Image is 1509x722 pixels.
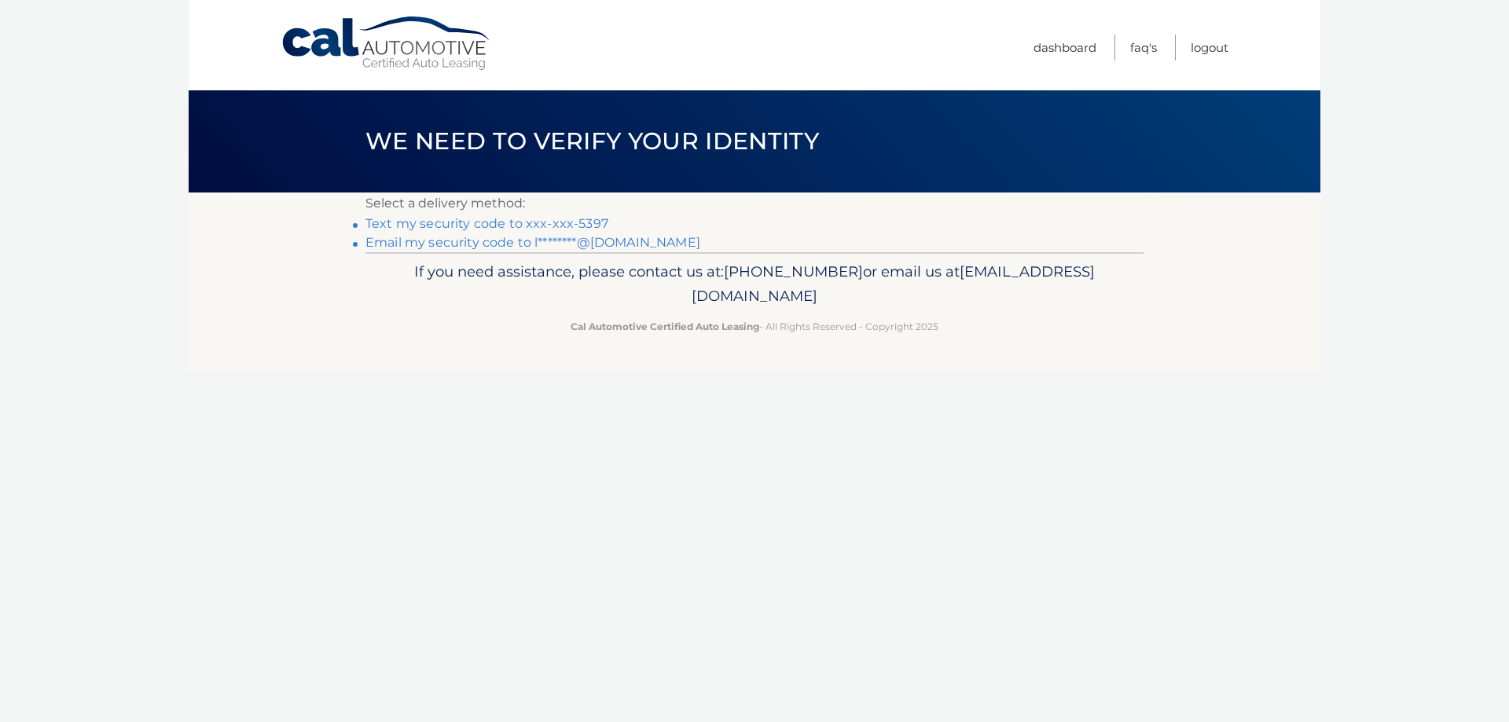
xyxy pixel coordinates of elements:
span: [PHONE_NUMBER] [724,262,863,280]
a: Logout [1191,35,1228,60]
span: We need to verify your identity [365,126,819,156]
p: - All Rights Reserved - Copyright 2025 [376,318,1133,335]
a: Cal Automotive [281,16,493,71]
a: FAQ's [1130,35,1157,60]
p: Select a delivery method: [365,192,1144,214]
a: Email my security code to l********@[DOMAIN_NAME] [365,235,700,250]
a: Dashboard [1034,35,1096,60]
p: If you need assistance, please contact us at: or email us at [376,259,1133,310]
strong: Cal Automotive Certified Auto Leasing [571,321,759,332]
a: Text my security code to xxx-xxx-5397 [365,216,608,231]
